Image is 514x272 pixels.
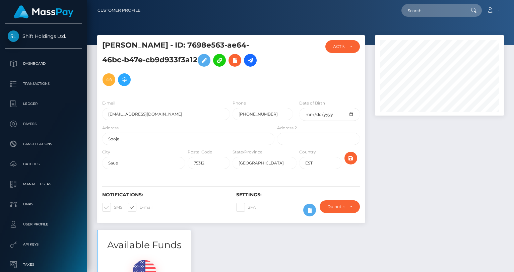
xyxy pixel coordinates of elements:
label: 2FA [236,203,256,212]
button: ACTIVE [325,40,360,53]
label: E-mail [128,203,152,212]
a: Customer Profile [98,3,140,17]
p: Manage Users [8,179,79,189]
a: API Keys [5,236,82,253]
a: Payees [5,116,82,132]
p: User Profile [8,219,79,229]
a: Cancellations [5,136,82,152]
h6: Notifications: [102,192,226,198]
a: Transactions [5,75,82,92]
a: Ledger [5,95,82,112]
a: Manage Users [5,176,82,193]
label: State/Province [233,149,262,155]
label: Phone [233,100,246,106]
label: SMS [102,203,122,212]
label: Country [299,149,316,155]
p: Payees [8,119,79,129]
a: Links [5,196,82,213]
p: Ledger [8,99,79,109]
p: Links [8,199,79,209]
label: City [102,149,110,155]
span: Shift Holdings Ltd. [5,33,82,39]
label: E-mail [102,100,115,106]
h5: [PERSON_NAME] - ID: 7698e563-ae64-46bc-b47e-cb9d933f3a12 [102,40,271,89]
h3: Available Funds [98,239,191,252]
p: Dashboard [8,59,79,69]
p: Cancellations [8,139,79,149]
label: Address 2 [277,125,297,131]
a: Initiate Payout [244,54,257,67]
button: Do not require [320,200,360,213]
a: User Profile [5,216,82,233]
p: API Keys [8,240,79,250]
p: Batches [8,159,79,169]
img: Shift Holdings Ltd. [8,30,19,42]
div: Do not require [327,204,344,209]
a: Dashboard [5,55,82,72]
input: Search... [401,4,464,17]
p: Transactions [8,79,79,89]
a: Batches [5,156,82,173]
img: MassPay Logo [14,5,73,18]
h6: Settings: [236,192,360,198]
label: Postal Code [188,149,212,155]
label: Address [102,125,119,131]
div: ACTIVE [333,44,344,49]
label: Date of Birth [299,100,325,106]
p: Taxes [8,260,79,270]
